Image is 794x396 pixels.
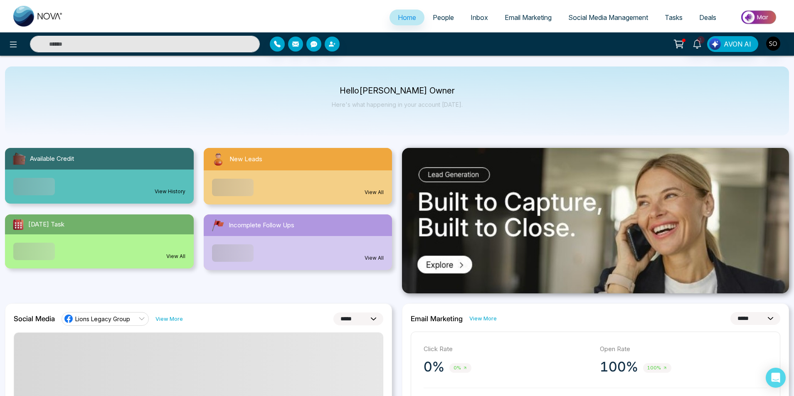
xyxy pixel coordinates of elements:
[14,315,55,323] h2: Social Media
[766,368,786,388] div: Open Intercom Messenger
[471,13,488,22] span: Inbox
[229,155,262,164] span: New Leads
[402,148,789,293] img: .
[424,359,444,375] p: 0%
[155,188,185,195] a: View History
[462,10,496,25] a: Inbox
[469,315,497,322] a: View More
[687,36,707,51] a: 1
[568,13,648,22] span: Social Media Management
[75,315,130,323] span: Lions Legacy Group
[411,315,463,323] h2: Email Marketing
[365,189,384,196] a: View All
[656,10,691,25] a: Tasks
[332,101,463,108] p: Here's what happening in your account [DATE].
[560,10,656,25] a: Social Media Management
[600,344,768,354] p: Open Rate
[210,218,225,233] img: followUps.svg
[697,36,705,44] span: 1
[199,148,397,204] a: New LeadsView All
[505,13,552,22] span: Email Marketing
[691,10,725,25] a: Deals
[600,359,638,375] p: 100%
[365,254,384,262] a: View All
[12,218,25,231] img: todayTask.svg
[229,221,294,230] span: Incomplete Follow Ups
[699,13,716,22] span: Deals
[210,151,226,167] img: newLeads.svg
[390,10,424,25] a: Home
[424,10,462,25] a: People
[496,10,560,25] a: Email Marketing
[665,13,683,22] span: Tasks
[28,220,64,229] span: [DATE] Task
[12,151,27,166] img: availableCredit.svg
[199,214,397,270] a: Incomplete Follow UpsView All
[30,154,74,164] span: Available Credit
[433,13,454,22] span: People
[155,315,183,323] a: View More
[424,344,592,354] p: Click Rate
[724,39,751,49] span: AVON AI
[707,36,758,52] button: AVON AI
[13,6,63,27] img: Nova CRM Logo
[398,13,416,22] span: Home
[332,87,463,94] p: Hello [PERSON_NAME] Owner
[766,37,780,51] img: User Avatar
[709,38,721,50] img: Lead Flow
[729,8,789,27] img: Market-place.gif
[643,363,671,373] span: 100%
[449,363,471,373] span: 0%
[166,253,185,260] a: View All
